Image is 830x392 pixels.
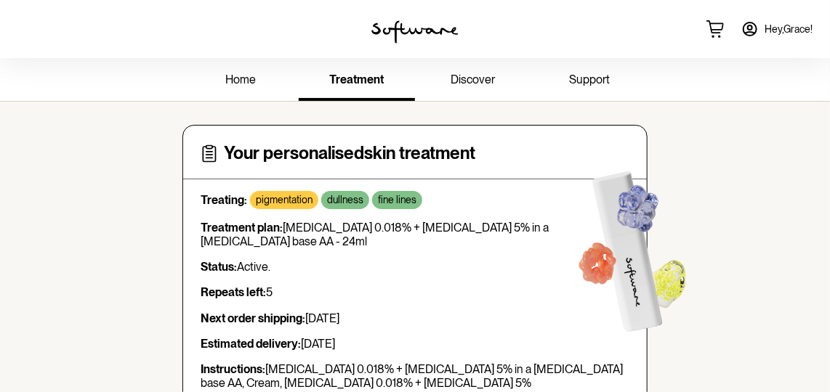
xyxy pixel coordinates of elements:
[201,337,629,351] p: [DATE]
[201,260,629,274] p: Active.
[371,20,459,44] img: software logo
[201,311,305,325] strong: Next order shipping:
[201,285,629,299] p: 5
[201,221,283,234] strong: Treatment plan:
[765,23,813,36] span: Hey, Grace !
[201,285,266,299] strong: Repeats left:
[201,260,237,274] strong: Status:
[531,61,648,101] a: support
[256,194,313,206] p: pigmentation
[182,61,299,101] a: home
[548,143,712,351] img: Software treatment bottle
[201,362,265,376] strong: Instructions:
[451,73,496,86] span: discover
[733,12,821,46] a: Hey,Grace!
[415,61,531,101] a: discover
[224,143,475,164] h4: Your personalised skin treatment
[225,73,256,86] span: home
[378,194,416,206] p: fine lines
[201,311,629,325] p: [DATE]
[201,337,301,351] strong: Estimated delivery:
[327,194,363,206] p: dullness
[299,61,415,101] a: treatment
[201,221,629,248] p: [MEDICAL_DATA] 0.018% + [MEDICAL_DATA] 5% in a [MEDICAL_DATA] base AA - 24ml
[569,73,610,86] span: support
[330,73,384,86] span: treatment
[201,193,247,207] strong: Treating:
